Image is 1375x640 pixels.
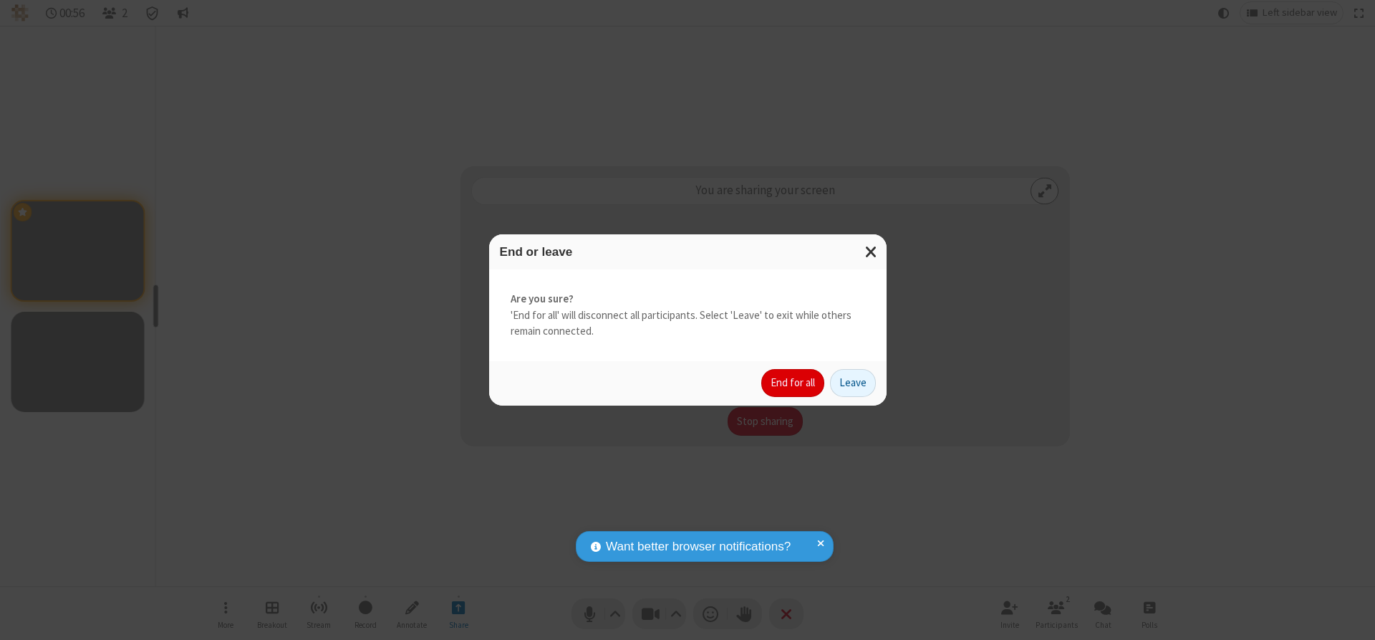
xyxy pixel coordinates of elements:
[830,369,876,398] button: Leave
[606,538,791,556] span: Want better browser notifications?
[761,369,824,398] button: End for all
[500,245,876,259] h3: End or leave
[511,291,865,307] strong: Are you sure?
[857,234,887,269] button: Close modal
[489,269,887,361] div: 'End for all' will disconnect all participants. Select 'Leave' to exit while others remain connec...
